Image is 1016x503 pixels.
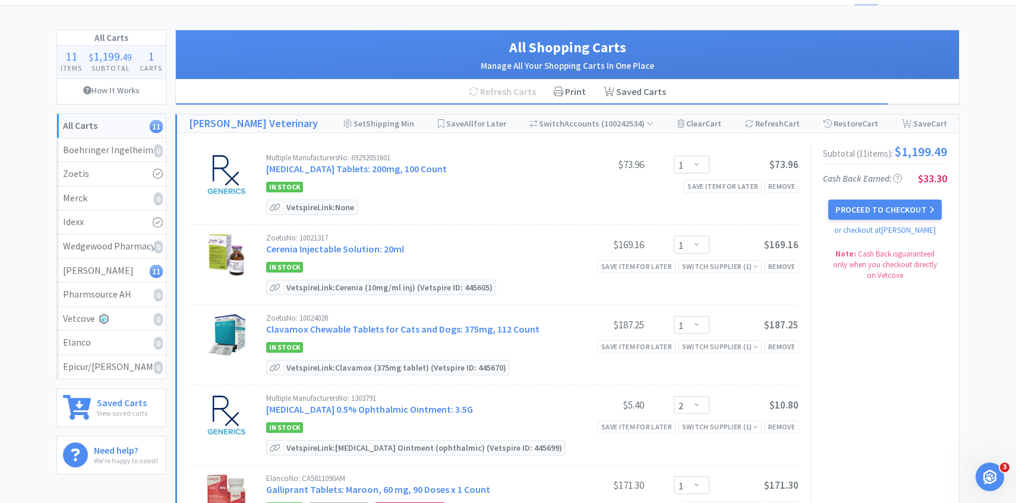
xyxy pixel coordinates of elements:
[57,283,166,307] a: Pharmsource AH0
[677,115,721,132] div: Clear
[154,192,163,205] i: 0
[57,331,166,355] a: Elanco0
[769,398,799,412] span: $10.80
[764,318,799,331] span: $187.25
[136,62,166,74] h4: Carts
[206,234,247,276] img: 55361e86bb714a02bb532598ccc01019_502556.jpeg
[266,243,404,255] a: Cerenia Injectable Solution: 20ml
[684,180,762,192] div: Save item for later
[57,30,166,46] h1: All Carts
[148,49,154,64] span: 1
[63,311,160,327] div: Vetcove
[745,115,800,132] div: Refresh
[188,36,947,59] h1: All Shopping Carts
[266,342,303,353] span: In Stock
[828,200,941,220] button: Proceed to Checkout
[57,62,86,74] h4: Items
[154,361,163,374] i: 0
[464,118,474,129] span: All
[835,249,856,259] strong: Note:
[530,115,654,132] div: Accounts
[154,313,163,326] i: 0
[57,355,166,379] a: Epicur/[PERSON_NAME]0
[283,360,509,375] p: Vetspire Link: Clavamox (375mg tablet) (Vetspire ID: 445670)
[902,115,947,132] div: Save
[769,158,799,171] span: $73.96
[93,49,120,64] span: 1,199
[539,118,564,129] span: Switch
[97,395,147,407] h6: Saved Carts
[784,118,800,129] span: Cart
[206,154,247,195] img: 5d7e3237c7964979b754df5e56ed3d5c_545189.jpeg
[823,115,878,132] div: Restore
[595,80,675,105] a: Saved Carts
[94,442,158,455] h6: Need help?
[765,420,799,433] div: Remove
[976,463,1004,491] iframe: Intercom live chat
[94,455,158,466] p: We're happy to assist!
[63,335,160,350] div: Elanco
[86,62,135,74] h4: Subtotal
[705,118,721,129] span: Cart
[283,200,357,214] p: Vetspire Link: None
[266,154,555,162] div: Multiple Manufacturers No: 69292051601
[266,483,490,495] a: Galliprant Tablets: Maroon, 60 mg, 90 Doses x 1 Count
[545,80,595,105] div: Print
[57,210,166,235] a: Idexx
[150,120,163,133] i: 11
[65,49,77,64] span: 11
[266,234,555,242] div: Zoetis No: 10021317
[86,50,135,62] div: .
[57,138,166,163] a: Boehringer Ingelheim0
[150,265,163,278] i: 11
[189,115,318,132] a: [PERSON_NAME] Veterinary
[765,340,799,353] div: Remove
[931,118,947,129] span: Cart
[283,280,496,295] p: Vetspire Link: Cerenia (10mg/ml inj) (Vetspire ID: 445605)
[63,263,160,279] div: [PERSON_NAME]
[57,162,166,186] a: Zoetis
[266,163,447,175] a: [MEDICAL_DATA] Tablets: 200mg, 100 Count
[598,340,676,353] div: Save item for later
[555,318,644,332] div: $187.25
[122,51,132,63] span: 49
[154,337,163,350] i: 0
[154,241,163,254] i: 0
[266,262,303,273] span: In Stock
[57,259,166,283] a: [PERSON_NAME]11
[460,80,545,105] div: Refresh Carts
[154,144,163,157] i: 0
[63,359,160,375] div: Epicur/[PERSON_NAME]
[823,173,902,184] span: Cash Back Earned :
[63,191,160,206] div: Merck
[206,394,247,436] img: cc171627c61b4703bd37937acc410900_430890.jpeg
[555,157,644,172] div: $73.96
[1000,463,1009,472] span: 3
[63,287,160,302] div: Pharmsource AH
[57,235,166,259] a: Wedgewood Pharmacy0
[97,407,147,419] p: View saved carts
[57,114,166,138] a: All Carts11
[63,166,160,182] div: Zoetis
[918,172,947,185] span: $33.30
[764,479,799,492] span: $171.30
[555,398,644,412] div: $5.40
[599,118,654,129] span: ( 100242534 )
[823,145,947,158] div: Subtotal ( 11 item s ):
[834,225,936,235] a: or checkout at [PERSON_NAME]
[63,119,97,131] strong: All Carts
[682,261,758,272] div: Switch Supplier ( 1 )
[266,422,303,433] span: In Stock
[598,420,676,433] div: Save item for later
[555,478,644,492] div: $171.30
[89,51,93,63] span: $
[354,118,366,129] span: Set
[598,260,676,273] div: Save item for later
[57,307,166,331] a: Vetcove0
[266,403,473,415] a: [MEDICAL_DATA] 0.5% Ophthalmic Ointment: 3.5G
[266,182,303,192] span: In Stock
[343,115,414,132] div: Shipping Min
[63,214,160,230] div: Idexx
[154,289,163,302] i: 0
